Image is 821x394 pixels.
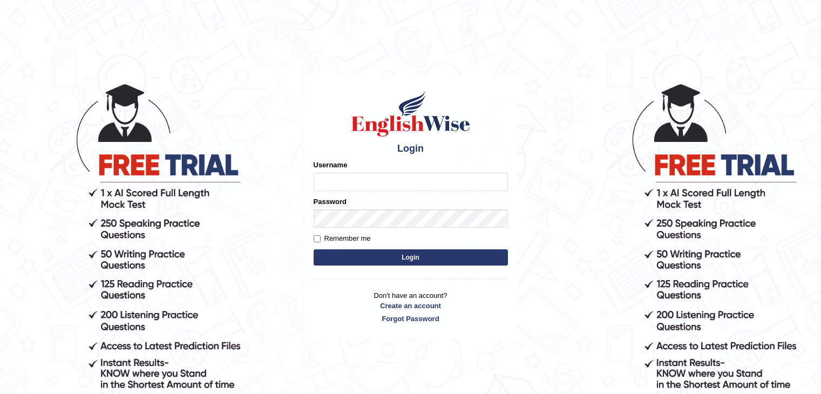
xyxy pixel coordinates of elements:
[314,301,508,311] a: Create an account
[314,249,508,266] button: Login
[314,290,508,324] p: Don't have an account?
[314,160,348,170] label: Username
[349,90,472,138] img: Logo of English Wise sign in for intelligent practice with AI
[314,314,508,324] a: Forgot Password
[314,144,508,154] h4: Login
[314,196,347,207] label: Password
[314,235,321,242] input: Remember me
[314,233,371,244] label: Remember me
